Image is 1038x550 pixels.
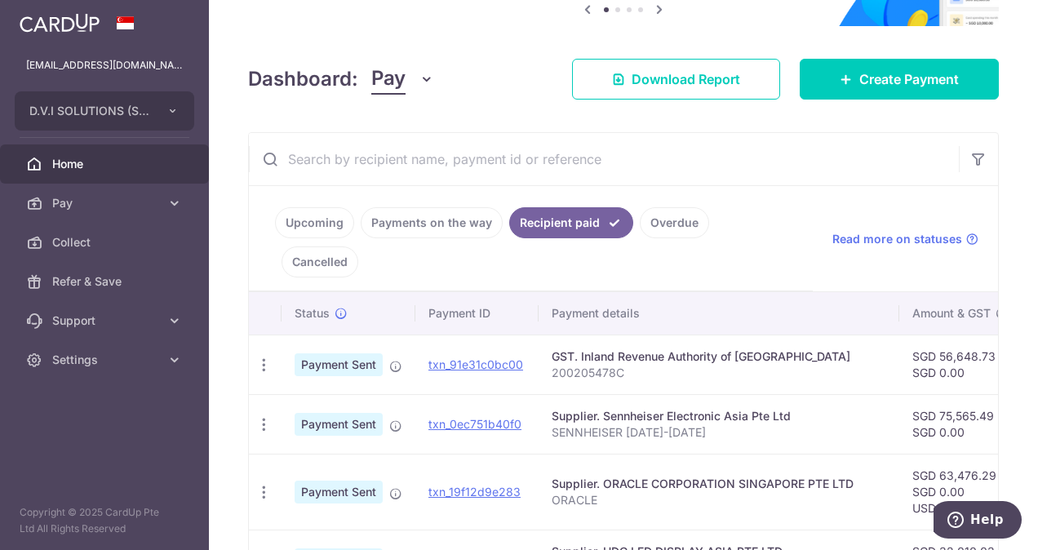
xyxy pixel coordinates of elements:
span: Refer & Save [52,273,160,290]
a: Payments on the way [361,207,503,238]
button: Pay [371,64,434,95]
a: Read more on statuses [832,231,978,247]
div: Supplier. ORACLE CORPORATION SINGAPORE PTE LTD [552,476,886,492]
a: Create Payment [800,59,999,100]
a: Overdue [640,207,709,238]
h4: Dashboard: [248,64,358,94]
a: Upcoming [275,207,354,238]
span: Status [295,305,330,322]
a: txn_0ec751b40f0 [428,417,521,431]
p: 200205478C [552,365,886,381]
span: Settings [52,352,160,368]
span: Create Payment [859,69,959,89]
span: D.V.I SOLUTIONS (S) PTE. LTD. [29,103,150,119]
p: ORACLE [552,492,886,508]
span: Payment Sent [295,481,383,503]
a: txn_19f12d9e283 [428,485,521,499]
th: Payment ID [415,292,539,335]
span: Pay [52,195,160,211]
p: SENNHEISER [DATE]-[DATE] [552,424,886,441]
td: SGD 56,648.73 SGD 0.00 [899,335,1022,394]
div: GST. Inland Revenue Authority of [GEOGRAPHIC_DATA] [552,348,886,365]
a: Download Report [572,59,780,100]
a: txn_91e31c0bc00 [428,357,523,371]
p: [EMAIL_ADDRESS][DOMAIN_NAME] [26,57,183,73]
span: Amount & GST [912,305,991,322]
th: Payment details [539,292,899,335]
span: Collect [52,234,160,251]
iframe: Opens a widget where you can find more information [934,501,1022,542]
button: D.V.I SOLUTIONS (S) PTE. LTD. [15,91,194,131]
div: Supplier. Sennheiser Electronic Asia Pte Ltd [552,408,886,424]
span: Read more on statuses [832,231,962,247]
td: SGD 63,476.29 SGD 0.00 USD 49,370.41 [899,454,1022,530]
input: Search by recipient name, payment id or reference [249,133,959,185]
td: SGD 75,565.49 SGD 0.00 [899,394,1022,454]
span: Home [52,156,160,172]
span: Download Report [632,69,740,89]
span: Pay [371,64,406,95]
a: Recipient paid [509,207,633,238]
a: Cancelled [282,246,358,277]
span: Payment Sent [295,413,383,436]
span: Support [52,313,160,329]
span: Payment Sent [295,353,383,376]
img: CardUp [20,13,100,33]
